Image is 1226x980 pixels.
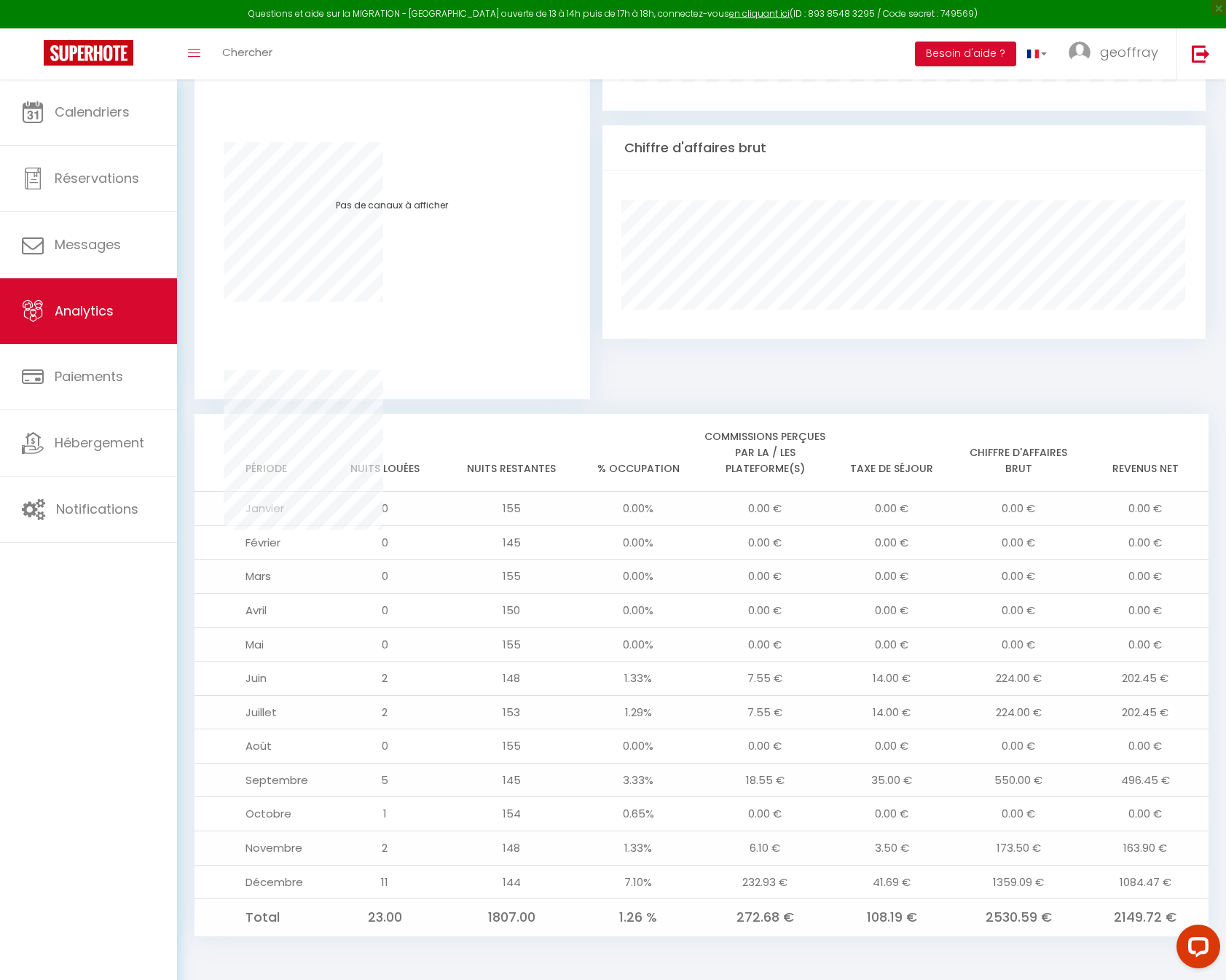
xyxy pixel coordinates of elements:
[321,662,448,696] td: 2
[194,492,321,526] td: Janvier
[955,899,1082,936] td: 2530.59 €
[575,797,702,831] td: 0.65%
[194,662,321,696] td: Juin
[955,797,1082,831] td: 0.00 €
[448,492,575,526] td: 155
[828,627,955,662] td: 0.00 €
[575,763,702,797] td: 3.33%
[828,594,955,628] td: 0.00 €
[1058,28,1176,79] a: ... geoffray
[194,899,321,936] td: Total
[44,40,133,66] img: Super Booking
[955,729,1082,764] td: 0.00 €
[321,797,448,831] td: 1
[1082,797,1209,831] td: 0.00 €
[575,627,702,662] td: 0.00%
[1165,919,1226,980] iframe: LiveChat chat widget
[575,899,702,936] td: 1.26 %
[1082,763,1209,797] td: 496.45 €
[702,594,828,628] td: 0.00 €
[1082,662,1209,696] td: 202.45 €
[828,763,955,797] td: 35.00 €
[1082,899,1209,936] td: 2149.72 €
[321,560,448,594] td: 0
[448,414,575,492] th: Nuits restantes
[1100,43,1158,61] span: geoffray
[702,560,828,594] td: 0.00 €
[222,44,272,60] span: Chercher
[321,763,448,797] td: 5
[1082,865,1209,899] td: 1084.47 €
[729,7,790,20] a: en cliquant ici
[955,414,1082,492] th: Chiffre d'affaires brut
[702,414,828,492] th: Commissions perçues par la / les plateforme(s)
[321,831,448,865] td: 2
[321,594,448,628] td: 0
[702,695,828,729] td: 7.55 €
[702,627,828,662] td: 0.00 €
[955,560,1082,594] td: 0.00 €
[955,662,1082,696] td: 224.00 €
[575,729,702,764] td: 0.00%
[575,525,702,560] td: 0.00%
[575,662,702,696] td: 1.33%
[211,28,283,79] a: Chercher
[955,525,1082,560] td: 0.00 €
[1082,414,1209,492] th: Revenus net
[194,627,321,662] td: Mai
[321,729,448,764] td: 0
[55,302,114,320] span: Analytics
[828,662,955,696] td: 14.00 €
[955,831,1082,865] td: 173.50 €
[56,500,138,518] span: Notifications
[828,729,955,764] td: 0.00 €
[448,797,575,831] td: 154
[575,594,702,628] td: 0.00%
[828,695,955,729] td: 14.00 €
[828,492,955,526] td: 0.00 €
[55,434,144,452] span: Hébergement
[702,831,828,865] td: 6.10 €
[1082,831,1209,865] td: 163.90 €
[336,200,448,370] h4: Pas de canaux à afficher
[828,831,955,865] td: 3.50 €
[55,235,121,254] span: Messages
[1082,627,1209,662] td: 0.00 €
[448,594,575,628] td: 150
[1082,695,1209,729] td: 202.45 €
[321,627,448,662] td: 0
[1082,525,1209,560] td: 0.00 €
[1082,729,1209,764] td: 0.00 €
[828,560,955,594] td: 0.00 €
[55,367,123,385] span: Paiements
[1082,560,1209,594] td: 0.00 €
[448,899,575,936] td: 1807.00
[448,831,575,865] td: 148
[448,525,575,560] td: 145
[321,695,448,729] td: 2
[194,525,321,560] td: Février
[575,414,702,492] th: % Occupation
[702,865,828,899] td: 232.93 €
[828,414,955,492] th: Taxe de séjour
[1082,594,1209,628] td: 0.00 €
[702,662,828,696] td: 7.55 €
[448,865,575,899] td: 144
[575,695,702,729] td: 1.29%
[321,899,448,936] td: 23.00
[194,560,321,594] td: Mars
[1082,492,1209,526] td: 0.00 €
[602,125,1206,171] div: Chiffre d'affaires brut
[575,865,702,899] td: 7.10%
[575,831,702,865] td: 1.33%
[194,729,321,764] td: Août
[702,899,828,936] td: 272.68 €
[702,729,828,764] td: 0.00 €
[955,763,1082,797] td: 550.00 €
[575,492,702,526] td: 0.00%
[448,729,575,764] td: 155
[915,42,1016,66] button: Besoin d'aide ?
[702,797,828,831] td: 0.00 €
[828,865,955,899] td: 41.69 €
